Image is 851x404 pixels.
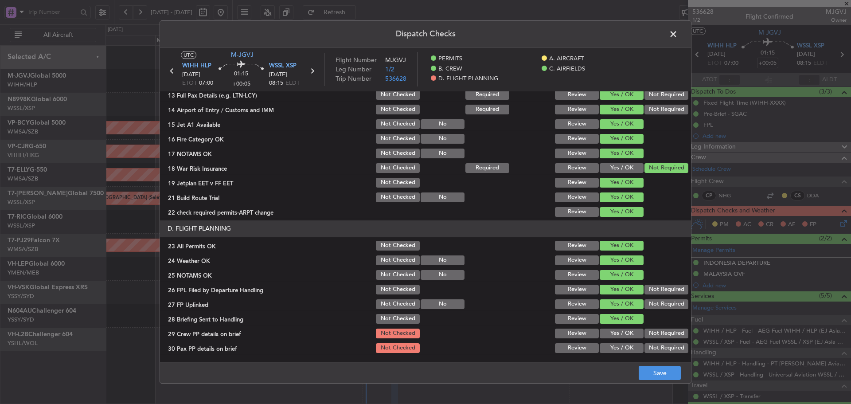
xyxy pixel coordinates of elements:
button: Not Required [644,329,688,338]
header: Dispatch Checks [160,21,691,47]
button: Not Required [644,163,688,173]
button: Not Required [644,343,688,353]
button: Not Required [644,285,688,294]
button: Not Required [644,90,688,100]
button: Not Required [644,105,688,114]
button: Not Required [644,299,688,309]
